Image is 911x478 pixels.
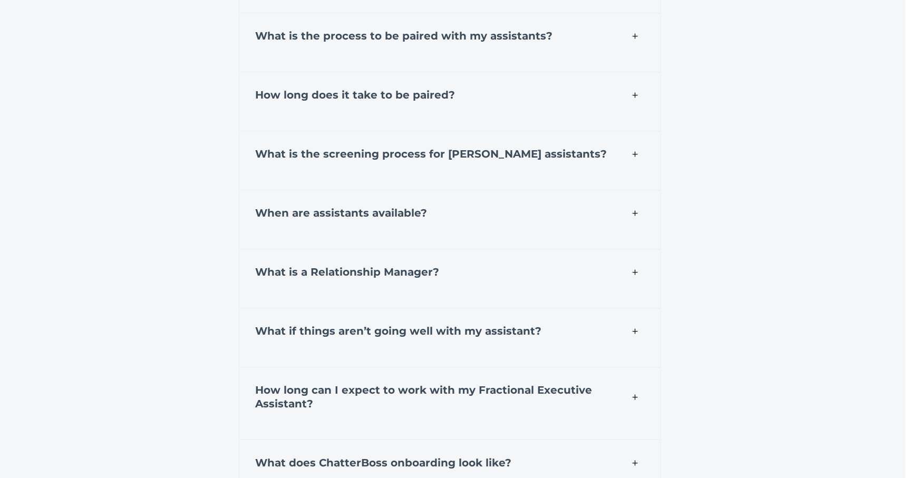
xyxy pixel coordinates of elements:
strong: What does ChatterBoss onboarding look like? [255,456,511,469]
iframe: To enrich screen reader interactions, please activate Accessibility in Grammarly extension settings [694,216,905,432]
strong: What is the process to be paired with my assistants? [255,30,553,42]
strong: What is the screening process for [PERSON_NAME] assistants? [255,148,607,160]
iframe: Drift Widget Chat Controller [858,425,898,465]
strong: What is a Relationship Manager? [255,266,439,278]
strong: How long can I expect to work with my Fractional Executive Assistant? [255,384,592,410]
strong: How long does it take to be paired? [255,89,455,101]
strong: What if things aren’t going well with my assistant? [255,325,541,337]
strong: When are assistants available? [255,207,427,219]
